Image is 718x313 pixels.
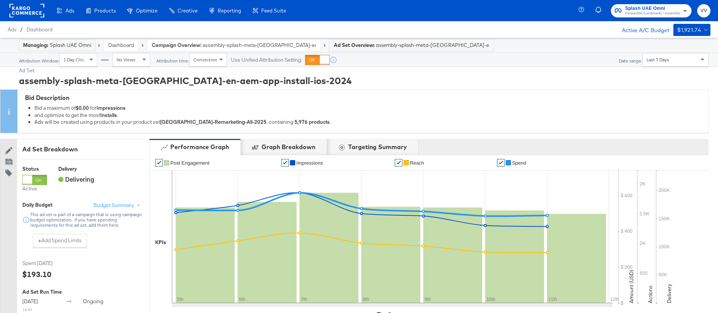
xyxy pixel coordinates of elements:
[218,8,241,14] span: Reporting
[170,160,209,166] span: Post Engagement
[178,8,198,14] span: Creative
[34,119,704,126] div: Ads will be created using products in your product set , containing .
[296,160,323,166] span: Impressions
[19,74,709,87] div: assembly-splash-meta-[GEOGRAPHIC_DATA]-en-aem-app-install-ios-2024
[376,42,489,49] span: assembly-splash-meta-uae-en-aem-app-install-ios-2024
[100,112,117,118] strong: Installs
[19,58,59,64] div: Attribution Window:
[625,5,680,12] span: Splash UAE Omni
[202,42,316,49] span: assembly-splash-meta-uae-en-aem-app-install-ios-2024
[677,25,701,35] div: $1,921.74
[294,119,330,126] strong: 5,976 products
[22,145,143,154] div: Ad Set Breakdown
[26,26,53,33] a: Dashboard
[25,93,704,102] div: Bid Description
[156,58,189,64] div: Attribution time:
[22,185,47,192] label: Active
[117,57,136,62] span: No Views
[22,288,143,296] div: Ad Set Run Time
[673,24,710,36] button: $1,921.74
[22,201,73,209] div: Daily Budget
[22,298,38,305] span: [DATE]
[30,212,143,228] div: This ad set is part of a campaign that is using campaign budget optimization. If you have spendin...
[647,285,654,303] text: Actions
[334,42,375,48] strong: Ad Set Overview:
[38,237,41,244] strong: +
[611,4,692,17] button: Splash UAE OmniForward3d (Landmark) / Assembly
[646,57,669,62] span: Last 7 Days
[97,105,126,112] strong: Impressions
[628,270,635,303] text: Amount (USD)
[76,105,89,112] strong: $0.00
[193,57,217,62] span: Conversion
[22,260,79,267] span: Spent [DATE]
[262,143,315,151] div: Graph Breakdown
[22,307,32,312] sub: 18:49
[261,8,286,14] span: Feed Suite
[83,298,103,305] span: ongoing
[497,159,505,167] a: ✔
[160,119,266,126] strong: [GEOGRAPHIC_DATA]-Remarketing-All-2025
[614,24,670,35] div: Active A/C Budget
[155,159,163,167] a: ✔
[94,8,116,14] span: Products
[700,6,707,15] span: VV
[155,239,166,246] div: KPIs
[170,143,229,151] div: Performance Graph
[22,165,47,173] div: Status
[152,42,201,48] strong: Campaign Overview:
[395,159,402,167] a: ✔
[281,159,289,167] a: ✔
[23,42,91,49] div: Splash UAE Omni
[108,42,134,48] a: Dashboard
[348,143,407,151] div: Targeting Summary
[22,269,51,280] div: $193.10
[34,112,118,118] span: and optimize to get the most .
[58,165,94,173] div: Delivery
[136,8,157,14] span: Optimize
[58,175,94,183] span: Delivering
[625,11,680,17] span: Forward3d (Landmark) / Assembly
[231,56,302,64] label: Use Unified Attribution Setting:
[23,42,48,48] strong: Managing:
[33,234,87,248] button: +Add Spend Limits
[34,105,704,112] div: Bid a maximum of for
[697,4,710,17] button: VV
[8,26,16,33] span: Ads
[64,57,88,62] span: 1 Day Clicks
[16,26,26,33] span: /
[93,201,143,209] button: Budget Summary
[65,8,74,14] span: Ads
[666,284,673,303] text: Delivery
[512,160,526,166] span: Spend
[410,160,424,166] span: Reach
[152,42,316,48] a: Campaign Overview: assembly-splash-meta-[GEOGRAPHIC_DATA]-en-aem-app-install-ios-2024
[618,58,642,64] div: Date range:
[19,67,709,74] div: Ad Set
